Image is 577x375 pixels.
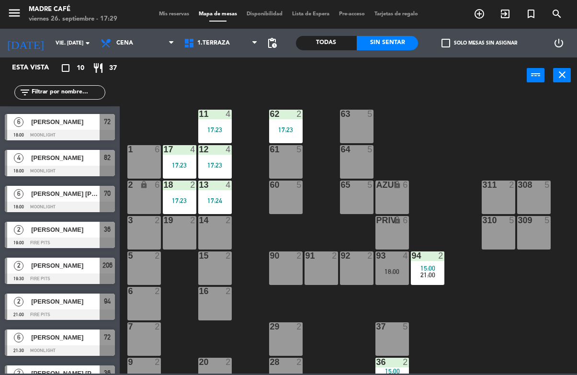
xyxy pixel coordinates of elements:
span: check_box_outline_blank [441,39,450,47]
i: lock [393,216,401,224]
div: 2 [155,216,160,225]
span: 72 [104,331,111,343]
span: Lista de Espera [287,11,334,17]
span: 21:00 [420,271,435,279]
div: 6 [403,181,408,189]
span: Pre-acceso [334,11,370,17]
div: 5 [509,216,515,225]
div: 17:23 [163,197,196,204]
span: 37 [109,63,117,74]
div: 9 [128,358,129,366]
span: 2 [14,297,23,307]
div: 36 [376,358,377,366]
i: add_circle_outline [474,8,485,20]
div: 2 [226,251,231,260]
span: 94 [104,295,111,307]
span: Reserva especial [518,6,544,22]
div: 20 [199,358,200,366]
div: 4 [226,181,231,189]
span: BUSCAR [544,6,570,22]
div: PRIV [376,216,377,225]
div: 14 [199,216,200,225]
span: Disponibilidad [242,11,287,17]
span: Tarjetas de regalo [370,11,423,17]
i: search [551,8,563,20]
div: 2 [226,358,231,366]
div: 15 [199,251,200,260]
span: 1.Terraza [197,40,230,46]
span: 6 [14,117,23,127]
i: power_input [530,69,542,80]
span: 15:00 [420,264,435,272]
div: 5 [403,322,408,331]
div: 2 [332,251,338,260]
div: 37 [376,322,377,331]
span: [PERSON_NAME] [31,332,100,342]
div: 11 [199,110,200,118]
span: 2 [14,225,23,235]
span: WALK IN [492,6,518,22]
div: 91 [305,251,306,260]
span: [PERSON_NAME] [31,225,100,235]
span: pending_actions [266,37,278,49]
span: 6 [14,333,23,342]
div: 5 [128,251,129,260]
div: 17:23 [163,162,196,169]
span: 70 [104,188,111,199]
div: 12 [199,145,200,154]
span: 2 [14,261,23,271]
div: 17:24 [198,197,232,204]
div: 2 [155,287,160,295]
div: 2 [367,251,373,260]
i: power_settings_new [553,37,565,49]
div: 2 [155,322,160,331]
span: 72 [104,116,111,127]
button: close [553,68,571,82]
div: 17:23 [198,126,232,133]
div: 2 [155,358,160,366]
div: 4 [403,251,408,260]
span: [PERSON_NAME] [31,117,100,127]
div: 2 [155,251,160,260]
div: 1 [128,145,129,154]
div: 3 [128,216,129,225]
div: Todas [296,36,357,50]
div: 5 [544,181,550,189]
i: crop_square [60,62,71,74]
i: arrow_drop_down [82,37,93,49]
div: 5 [296,181,302,189]
div: 4 [190,145,196,154]
div: 4 [226,145,231,154]
div: 2 [296,322,302,331]
div: 2 [296,251,302,260]
div: 18:00 [375,268,409,275]
i: exit_to_app [499,8,511,20]
div: 2 [190,216,196,225]
span: 10 [77,63,84,74]
div: 6 [403,216,408,225]
span: RESERVAR MESA [466,6,492,22]
span: [PERSON_NAME] [31,153,100,163]
span: 36 [104,224,111,235]
span: 6 [14,189,23,199]
i: lock [393,181,401,189]
div: 2 [296,358,302,366]
span: 15:00 [385,367,400,375]
div: 2 [296,110,302,118]
div: 2 [438,251,444,260]
span: 82 [104,152,111,163]
div: 5 [296,145,302,154]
